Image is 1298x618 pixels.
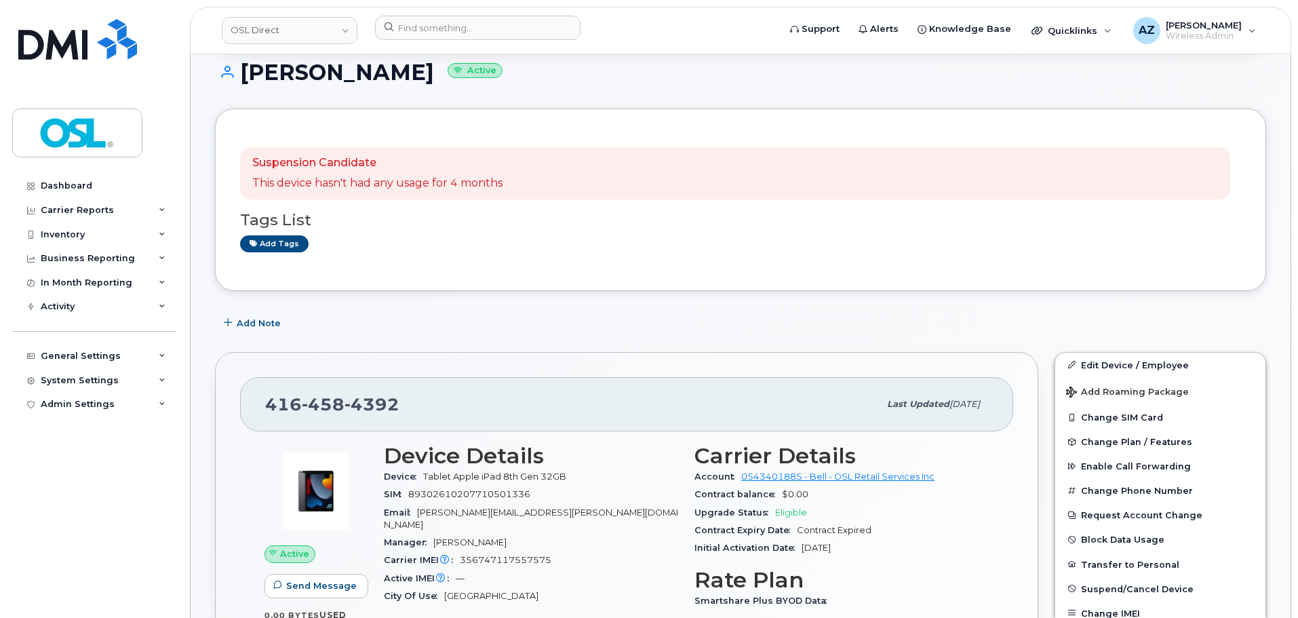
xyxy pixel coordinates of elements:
[694,543,802,553] span: Initial Activation Date
[384,573,456,583] span: Active IMEI
[302,394,345,414] span: 458
[384,489,408,499] span: SIM
[694,471,741,482] span: Account
[849,16,908,43] a: Alerts
[694,444,989,468] h3: Carrier Details
[215,60,1266,84] h1: [PERSON_NAME]
[237,317,281,330] span: Add Note
[797,525,871,535] span: Contract Expired
[448,63,503,79] small: Active
[694,507,775,518] span: Upgrade Status
[1081,461,1191,471] span: Enable Call Forwarding
[460,555,551,565] span: 356747117557575
[1055,377,1265,405] button: Add Roaming Package
[345,394,399,414] span: 4392
[1166,31,1242,41] span: Wireless Admin
[1139,22,1155,39] span: AZ
[1081,583,1194,594] span: Suspend/Cancel Device
[929,22,1011,36] span: Knowledge Base
[384,537,433,547] span: Manager
[1055,478,1265,503] button: Change Phone Number
[1022,17,1121,44] div: Quicklinks
[252,155,503,171] p: Suspension Candidate
[1055,429,1265,454] button: Change Plan / Features
[215,311,292,336] button: Add Note
[694,596,833,606] span: Smartshare Plus BYOD Data
[384,507,417,518] span: Email
[433,537,507,547] span: [PERSON_NAME]
[694,489,782,499] span: Contract balance
[782,489,808,499] span: $0.00
[375,16,581,40] input: Find something...
[240,212,1241,229] h3: Tags List
[694,568,989,592] h3: Rate Plan
[1081,437,1192,447] span: Change Plan / Features
[384,555,460,565] span: Carrier IMEI
[264,574,368,598] button: Send Message
[423,471,566,482] span: Tablet Apple iPad 8th Gen 32GB
[694,525,797,535] span: Contract Expiry Date
[286,579,357,592] span: Send Message
[802,543,831,553] span: [DATE]
[444,591,538,601] span: [GEOGRAPHIC_DATA]
[870,22,899,36] span: Alerts
[275,450,357,532] img: image20231002-3703462-1u43ywx.jpeg
[1066,387,1189,400] span: Add Roaming Package
[252,176,503,191] p: This device hasn't had any usage for 4 months
[1166,20,1242,31] span: [PERSON_NAME]
[384,591,444,601] span: City Of Use
[802,22,840,36] span: Support
[775,507,807,518] span: Eligible
[887,399,949,409] span: Last updated
[1055,405,1265,429] button: Change SIM Card
[1048,25,1097,36] span: Quicklinks
[1055,454,1265,478] button: Enable Call Forwarding
[741,471,935,482] a: 0543401885 - Bell - OSL Retail Services Inc
[949,399,980,409] span: [DATE]
[1055,527,1265,552] button: Block Data Usage
[384,507,678,530] span: [PERSON_NAME][EMAIL_ADDRESS][PERSON_NAME][DOMAIN_NAME]
[1124,17,1265,44] div: Andy Zhang
[240,235,309,252] a: Add tags
[908,16,1021,43] a: Knowledge Base
[781,16,849,43] a: Support
[265,394,399,414] span: 416
[1055,577,1265,601] button: Suspend/Cancel Device
[222,17,357,44] a: OSL Direct
[280,547,309,560] span: Active
[1055,503,1265,527] button: Request Account Change
[384,471,423,482] span: Device
[456,573,465,583] span: —
[384,444,678,468] h3: Device Details
[1055,353,1265,377] a: Edit Device / Employee
[1055,552,1265,577] button: Transfer to Personal
[408,489,530,499] span: 89302610207710501336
